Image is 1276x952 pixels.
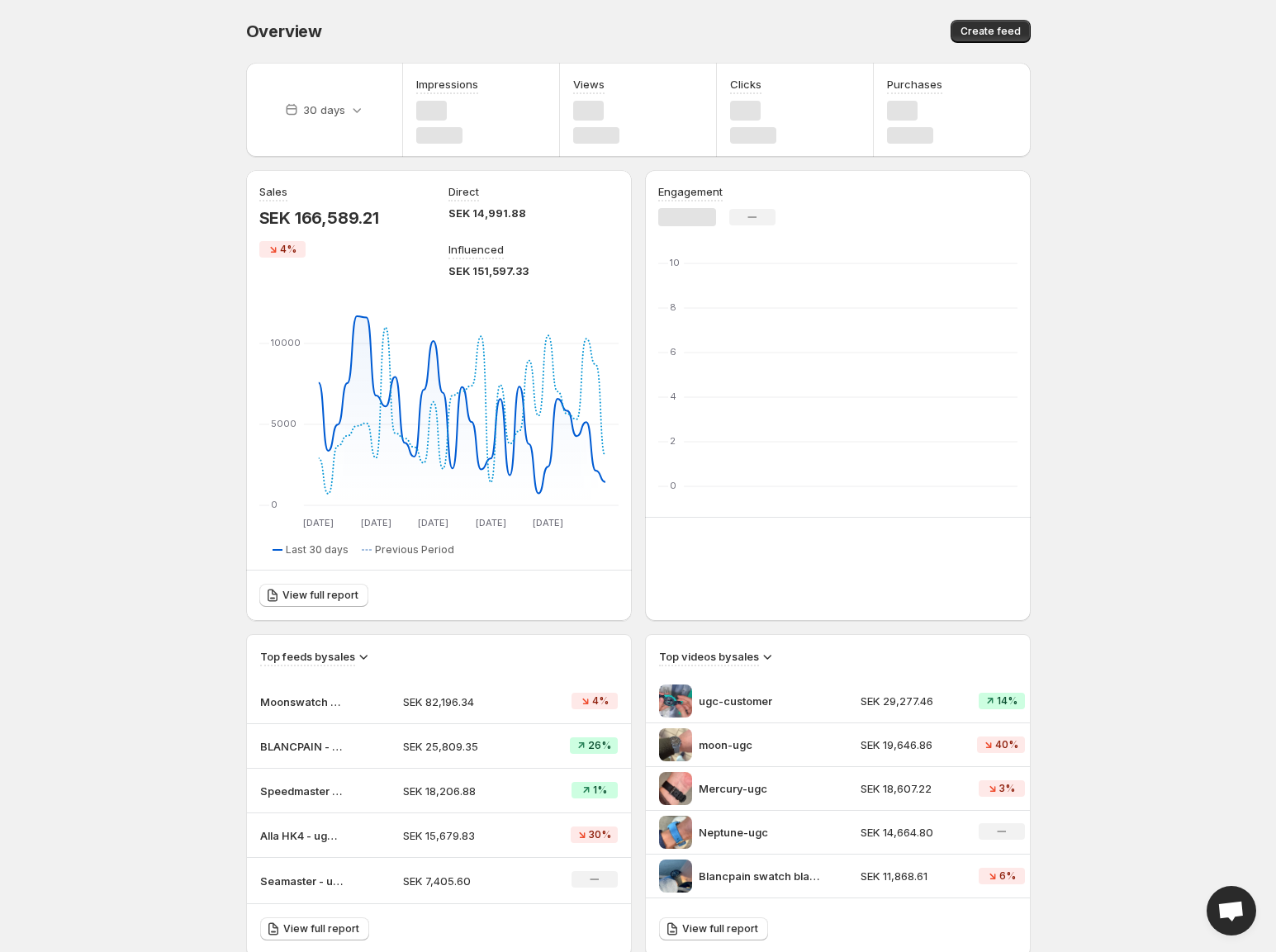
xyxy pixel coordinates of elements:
text: [DATE] [418,517,448,528]
span: Previous Period [375,543,454,557]
text: 0 [670,480,676,491]
span: View full report [282,589,358,602]
span: 6% [999,869,1016,883]
text: [DATE] [475,517,505,528]
p: SEK 19,646.86 [861,736,958,753]
span: Create feed [961,25,1021,38]
a: View full report [659,917,768,940]
h3: Engagement [658,183,723,200]
a: View full report [260,917,369,940]
h3: Top feeds by sales [260,648,355,665]
div: Open chat [1207,886,1256,935]
p: moon-ugc [699,736,823,753]
img: ugc-customer [659,684,692,718]
p: Blancpain swatch black rubber strap ugc [699,868,823,884]
p: SEK 7,405.60 [403,873,519,889]
span: 26% [588,739,611,752]
text: [DATE] [303,517,334,528]
p: SEK 82,196.34 [403,694,519,710]
span: 30% [589,828,611,841]
img: Neptune-ugc [659,816,692,849]
span: 3% [999,782,1015,795]
text: 0 [271,499,277,510]
span: Overview [246,21,322,41]
p: Mercury-ugc [699,780,823,797]
span: 4% [280,243,296,256]
text: 10000 [271,337,301,348]
text: [DATE] [360,517,391,528]
span: Last 30 days [286,543,349,557]
p: ugc-customer [699,693,823,709]
text: 6 [670,346,676,358]
img: moon-ugc [659,728,692,761]
text: [DATE] [533,517,563,528]
text: 4 [670,391,676,402]
text: 2 [670,435,676,447]
p: SEK 15,679.83 [403,827,519,844]
span: View full report [682,922,758,935]
p: SEK 151,597.33 [448,263,529,279]
span: 4% [592,694,609,708]
p: Influenced [448,241,504,258]
p: SEK 18,206.88 [403,783,519,799]
img: Blancpain swatch black rubber strap ugc [659,860,692,893]
p: SEK 18,607.22 [861,780,958,797]
p: Alla HK4 - ugc product page [260,827,343,844]
h3: Views [573,76,605,92]
p: Direct [448,183,479,200]
p: 30 days [303,102,345,118]
p: Neptune-ugc [699,824,823,841]
p: SEK 14,664.80 [861,824,958,841]
p: SEK 14,991.88 [448,205,526,221]
text: 5000 [271,418,296,429]
p: BLANCPAIN - Rubber strap ugc [260,738,343,755]
h3: Purchases [887,76,942,92]
h3: Clicks [730,76,761,92]
p: SEK 11,868.61 [861,868,958,884]
p: SEK 25,809.35 [403,738,519,755]
img: Mercury-ugc [659,772,692,805]
text: 10 [670,257,680,268]
text: 8 [670,301,676,313]
span: 1% [593,784,607,797]
p: Speedmaster - product page UGC [260,783,343,799]
p: SEK 29,277.46 [861,693,958,709]
span: 40% [995,738,1018,751]
span: View full report [283,922,359,935]
p: Seamaster - ugc product page [260,873,343,889]
h3: Top videos by sales [659,648,759,665]
a: View full report [259,584,368,607]
button: Create feed [951,20,1031,43]
h3: Sales [259,183,287,200]
h3: Impressions [416,76,478,92]
span: 14% [997,694,1017,708]
p: SEK 166,589.21 [259,208,379,228]
p: Moonswatch - UGC Product Page Videos [260,694,343,710]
